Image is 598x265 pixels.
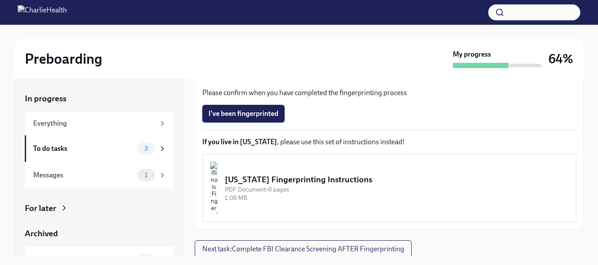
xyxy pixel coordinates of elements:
[25,50,102,68] h2: Preboarding
[25,135,174,162] a: To do tasks3
[202,137,576,147] p: , please use this set of instructions instead!
[548,51,573,67] h3: 64%
[202,105,285,123] button: I've been fingerprinted
[202,138,277,146] strong: If you live in [US_STATE]
[202,88,576,98] p: Please confirm when you have completed the fingerprinting process
[25,162,174,188] a: Messages1
[225,185,569,194] div: PDF Document • 8 pages
[25,203,174,214] a: For later
[33,170,134,180] div: Messages
[225,194,569,202] div: 1.06 MB
[33,255,134,265] div: Completed tasks
[453,50,491,59] strong: My progress
[25,228,174,239] a: Archived
[202,245,404,253] span: Next task : Complete FBI Clearance Screening AFTER Fingerprinting
[25,203,56,214] div: For later
[33,119,155,128] div: Everything
[139,145,153,152] span: 3
[195,240,412,258] button: Next task:Complete FBI Clearance Screening AFTER Fingerprinting
[210,161,218,215] img: Illinois Fingerprinting Instructions
[139,172,153,178] span: 1
[225,174,569,185] div: [US_STATE] Fingerprinting Instructions
[33,144,134,154] div: To do tasks
[202,154,576,222] button: [US_STATE] Fingerprinting InstructionsPDF Document•8 pages1.06 MB
[208,109,278,118] span: I've been fingerprinted
[25,93,174,104] a: In progress
[18,5,67,19] img: CharlieHealth
[25,111,174,135] a: Everything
